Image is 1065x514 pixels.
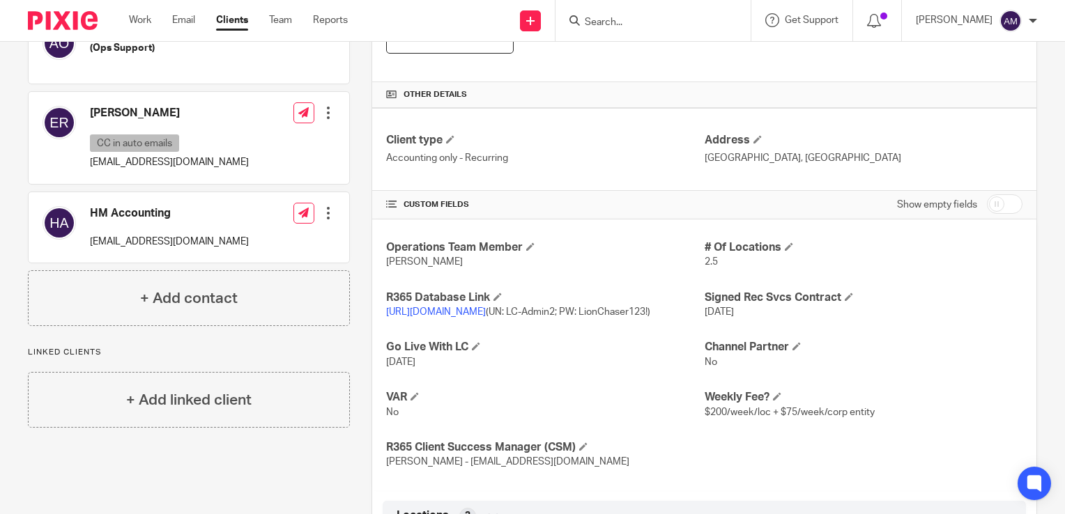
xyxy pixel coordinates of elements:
[583,17,709,29] input: Search
[386,199,704,210] h4: CUSTOM FIELDS
[705,290,1022,305] h4: Signed Rec Svcs Contract
[216,13,248,27] a: Clients
[386,407,399,417] span: No
[28,11,98,30] img: Pixie
[386,390,704,405] h4: VAR
[705,390,1022,405] h4: Weekly Fee?
[313,13,348,27] a: Reports
[705,307,734,317] span: [DATE]
[172,13,195,27] a: Email
[386,307,650,317] span: (UN: LC-Admin2; PW: LionChaser123!)
[386,240,704,255] h4: Operations Team Member
[140,288,238,309] h4: + Add contact
[386,151,704,165] p: Accounting only - Recurring
[90,106,249,120] h4: [PERSON_NAME]
[705,357,717,367] span: No
[386,307,486,317] a: [URL][DOMAIN_NAME]
[705,240,1022,255] h4: # Of Locations
[897,198,977,212] label: Show empty fields
[90,235,249,249] p: [EMAIL_ADDRESS][DOMAIN_NAME]
[90,206,249,221] h4: HM Accounting
[386,457,629,467] span: [PERSON_NAME] - [EMAIL_ADDRESS][DOMAIN_NAME]
[705,151,1022,165] p: [GEOGRAPHIC_DATA], [GEOGRAPHIC_DATA]
[705,257,718,267] span: 2.5
[126,389,252,411] h4: + Add linked client
[386,290,704,305] h4: R365 Database Link
[916,13,993,27] p: [PERSON_NAME]
[43,26,76,60] img: svg%3E
[386,133,704,148] h4: Client type
[43,106,76,139] img: svg%3E
[90,155,249,169] p: [EMAIL_ADDRESS][DOMAIN_NAME]
[999,10,1022,32] img: svg%3E
[90,41,180,55] h5: (Ops Support)
[404,89,467,100] span: Other details
[785,15,838,25] span: Get Support
[705,133,1022,148] h4: Address
[43,206,76,240] img: svg%3E
[705,340,1022,355] h4: Channel Partner
[386,357,415,367] span: [DATE]
[269,13,292,27] a: Team
[28,347,350,358] p: Linked clients
[705,407,875,417] span: $200/week/loc + $75/week/corp entity
[129,13,151,27] a: Work
[386,440,704,455] h4: R365 Client Success Manager (CSM)
[90,134,179,152] p: CC in auto emails
[386,340,704,355] h4: Go Live With LC
[386,257,463,267] span: [PERSON_NAME]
